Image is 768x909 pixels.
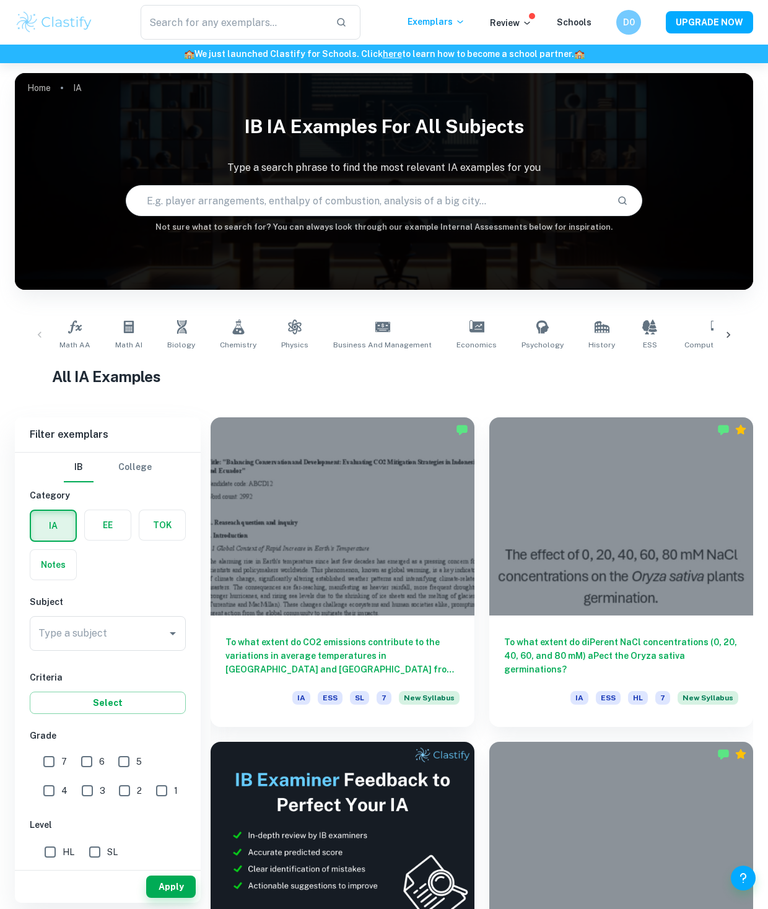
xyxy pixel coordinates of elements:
input: E.g. player arrangements, enthalpy of combustion, analysis of a big city... [126,183,607,218]
button: Open [164,625,181,642]
h6: To what extent do diPerent NaCl concentrations (0, 20, 40, 60, and 80 mM) aPect the Oryza sativa ... [504,635,738,676]
span: 7 [61,755,67,768]
button: IB [64,453,94,482]
p: Review [490,16,532,30]
button: College [118,453,152,482]
span: 2 [137,784,142,798]
span: 🏫 [574,49,585,59]
span: 🏫 [184,49,194,59]
h6: D0 [622,15,636,29]
span: 1 [174,784,178,798]
span: Math AI [115,339,142,350]
a: To what extent do CO2 emissions contribute to the variations in average temperatures in [GEOGRAPH... [211,417,474,727]
span: Physics [281,339,308,350]
span: 6 [99,755,105,768]
button: IA [31,511,76,541]
span: HL [63,845,74,859]
span: HL [628,691,648,705]
span: SL [107,845,118,859]
a: Home [27,79,51,97]
div: Premium [735,424,747,436]
img: Marked [717,424,730,436]
span: Math AA [59,339,90,350]
span: 4 [61,784,68,798]
span: Chemistry [220,339,256,350]
a: To what extent do diPerent NaCl concentrations (0, 20, 40, 60, and 80 mM) aPect the Oryza sativa ... [489,417,753,727]
img: Clastify logo [15,10,94,35]
h6: Subject [30,595,186,609]
span: IA [292,691,310,705]
span: ESS [643,339,657,350]
span: Computer Science [684,339,751,350]
h6: To what extent do CO2 emissions contribute to the variations in average temperatures in [GEOGRAPH... [225,635,460,676]
span: Psychology [521,339,564,350]
span: 3 [100,784,105,798]
div: Premium [735,748,747,760]
span: 7 [377,691,391,705]
span: History [588,339,615,350]
input: Search for any exemplars... [141,5,326,40]
img: Marked [717,748,730,760]
button: TOK [139,510,185,540]
h6: Category [30,489,186,502]
span: 7 [655,691,670,705]
h6: Grade [30,729,186,742]
span: New Syllabus [678,691,738,705]
p: Exemplars [408,15,465,28]
p: IA [73,81,82,95]
span: New Syllabus [399,691,460,705]
span: Biology [167,339,195,350]
h1: IB IA examples for all subjects [15,108,753,146]
a: Schools [557,17,591,27]
button: UPGRADE NOW [666,11,753,33]
h6: Not sure what to search for? You can always look through our example Internal Assessments below f... [15,221,753,233]
h1: All IA Examples [52,365,717,388]
span: ESS [596,691,621,705]
h6: We just launched Clastify for Schools. Click to learn how to become a school partner. [2,47,766,61]
div: Starting from the May 2026 session, the ESS IA requirements have changed. We created this exempla... [678,691,738,712]
img: Marked [456,424,468,436]
h6: Level [30,818,186,832]
a: here [383,49,402,59]
button: D0 [616,10,641,35]
button: EE [85,510,131,540]
button: Help and Feedback [731,866,756,890]
button: Select [30,692,186,714]
button: Search [612,190,633,211]
span: SL [350,691,369,705]
div: Starting from the May 2026 session, the ESS IA requirements have changed. We created this exempla... [399,691,460,712]
div: Filter type choice [64,453,152,482]
h6: Filter exemplars [15,417,201,452]
span: Economics [456,339,497,350]
button: Apply [146,876,196,898]
span: ESS [318,691,343,705]
span: Business and Management [333,339,432,350]
h6: Criteria [30,671,186,684]
span: IA [570,691,588,705]
span: 5 [136,755,142,768]
p: Type a search phrase to find the most relevant IA examples for you [15,160,753,175]
button: Notes [30,550,76,580]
